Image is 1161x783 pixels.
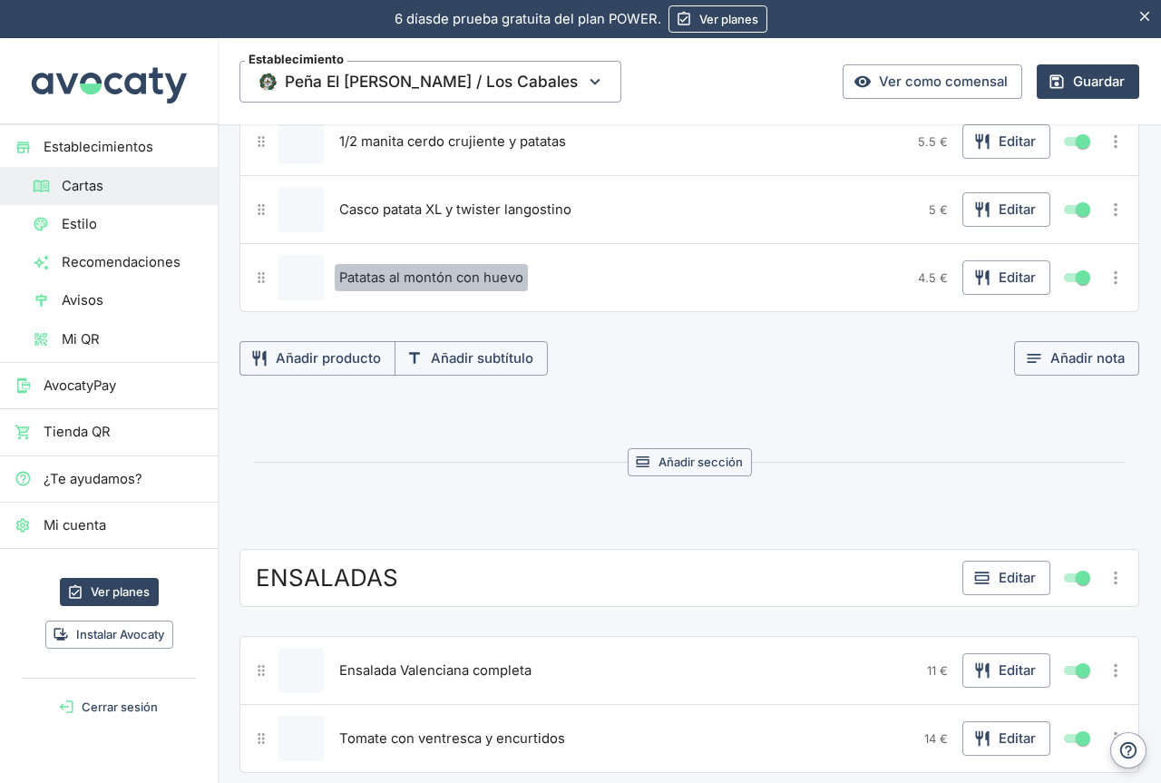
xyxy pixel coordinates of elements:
button: Editar [962,192,1050,227]
span: 4.5 € [918,270,948,285]
span: Establecimiento [245,54,347,65]
span: Tienda QR [44,422,203,442]
button: Editar [962,653,1050,688]
span: ENSALADAS [256,563,398,592]
span: Patatas al montón con huevo [339,268,523,288]
span: Peña El [PERSON_NAME] / Los Cabales [239,61,621,103]
a: Ver planes [60,578,159,606]
button: Esconder aviso [1129,1,1161,33]
button: Guardar [1037,64,1139,99]
button: Editar producto [278,119,324,164]
span: Mostrar / ocultar [1072,728,1094,749]
a: Ver planes [668,5,767,33]
button: Editar [962,124,1050,159]
button: Tomate con ventresca y encurtidos [335,725,570,752]
span: 14 € [924,731,948,746]
button: Mover producto [249,265,275,291]
button: Editar producto [278,255,324,300]
button: Editar [962,561,1050,595]
button: Añadir subtítulo [395,341,548,376]
button: Instalar Avocaty [45,621,173,649]
span: Tomate con ventresca y encurtidos [339,729,565,749]
button: Editar [962,260,1050,295]
div: Grupo para añadir producto o título [239,341,774,376]
span: Avisos [62,290,203,310]
button: Ensalada Valenciana completa [335,657,536,684]
span: Mostrar / ocultar [1072,199,1094,220]
button: Más opciones [1101,563,1130,592]
span: ¿Te ayudamos? [44,469,203,489]
span: Mostrar / ocultar [1072,267,1094,289]
button: Casco patata XL y twister langostino [335,196,576,223]
button: EstablecimientoThumbnailPeña El [PERSON_NAME] / Los Cabales [239,61,621,103]
button: Editar [962,721,1050,756]
span: AvocatyPay [44,376,203,396]
p: de prueba gratuita del plan POWER. [395,9,661,29]
span: Estilo [62,214,203,234]
button: Ayuda y contacto [1110,732,1146,768]
button: Editar producto [278,187,324,232]
button: Cerrar sesión [7,693,210,721]
button: Más opciones [1101,127,1130,156]
button: Editar producto [278,716,324,761]
button: ENSALADAS [251,562,403,594]
span: Casco patata XL y twister langostino [339,200,571,220]
button: Editar producto [278,648,324,693]
button: Patatas al montón con huevo [335,264,528,291]
span: Mostrar / ocultar [1072,131,1094,152]
button: Añadir sección [628,448,752,476]
button: Añadir nota [1014,341,1139,376]
span: Cartas [62,176,203,196]
button: Mover producto [249,726,275,752]
span: Mi cuenta [44,515,203,535]
span: Establecimientos [44,137,203,157]
span: Ensalada Valenciana completa [339,661,532,680]
span: 1/2 manita cerdo crujiente y patatas [339,132,566,152]
span: 5 € [929,202,948,217]
span: 5.5 € [918,134,948,149]
span: Peña El [PERSON_NAME] / Los Cabales [284,68,578,95]
button: Añadir producto [239,341,395,376]
span: 11 € [927,663,948,678]
span: 6 días [395,11,433,27]
button: Mover producto [249,197,275,223]
button: Mover producto [249,658,275,684]
img: Thumbnail [259,73,277,91]
img: Avocaty [27,38,190,123]
a: Ver como comensal [843,64,1022,99]
button: Mover producto [249,129,275,155]
button: 1/2 manita cerdo crujiente y patatas [335,128,571,155]
span: Mostrar / ocultar [1072,660,1094,681]
span: Mi QR [62,329,203,349]
button: Más opciones [1101,656,1130,685]
button: Más opciones [1101,195,1130,224]
span: Recomendaciones [62,252,203,272]
button: Más opciones [1101,263,1130,292]
button: Más opciones [1101,724,1130,753]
